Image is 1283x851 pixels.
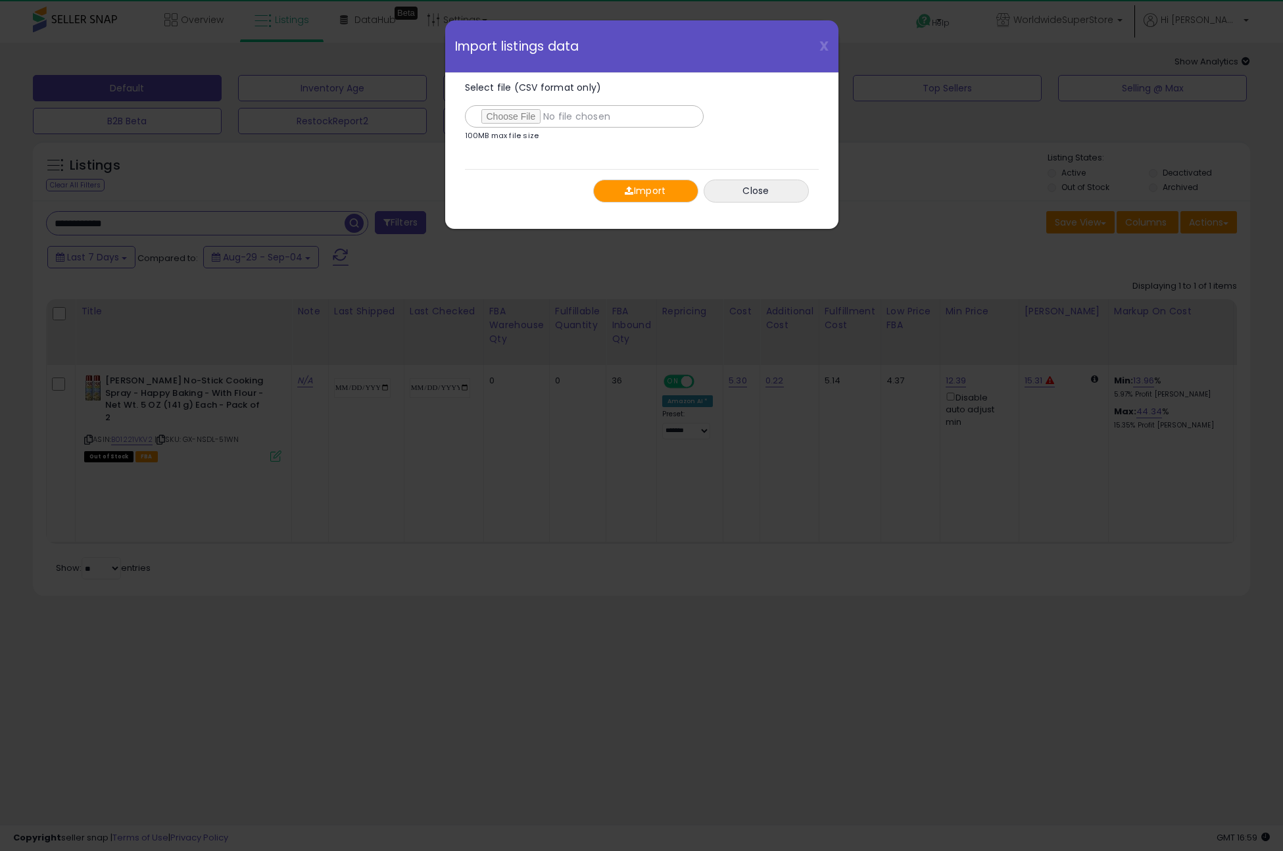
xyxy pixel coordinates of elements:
button: Close [704,180,809,203]
p: 100MB max file size [465,132,539,139]
span: Import listings data [455,40,579,53]
span: Select file (CSV format only) [465,81,602,94]
button: Import [593,180,698,203]
span: X [819,37,829,55]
